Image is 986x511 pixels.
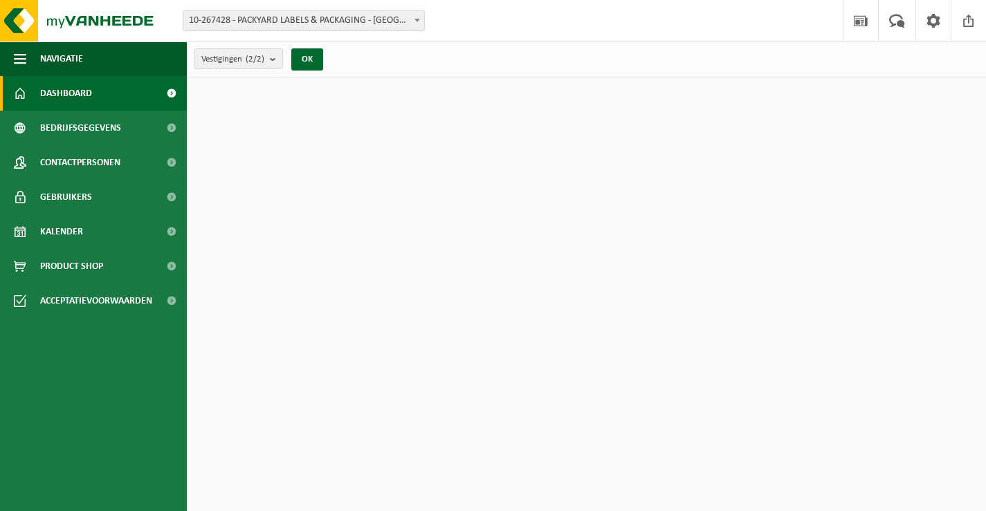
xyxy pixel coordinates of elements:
span: Vestigingen [201,49,264,70]
span: Acceptatievoorwaarden [40,284,152,318]
count: (2/2) [246,55,264,64]
span: Contactpersonen [40,145,120,180]
span: Product Shop [40,249,103,284]
span: Navigatie [40,41,83,76]
span: Kalender [40,214,83,249]
span: 10-267428 - PACKYARD LABELS & PACKAGING - NAZARETH [183,10,425,31]
span: Bedrijfsgegevens [40,111,121,145]
span: Dashboard [40,76,92,111]
span: Gebruikers [40,180,92,214]
button: OK [291,48,323,71]
button: Vestigingen(2/2) [194,48,283,69]
span: 10-267428 - PACKYARD LABELS & PACKAGING - NAZARETH [183,11,424,30]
